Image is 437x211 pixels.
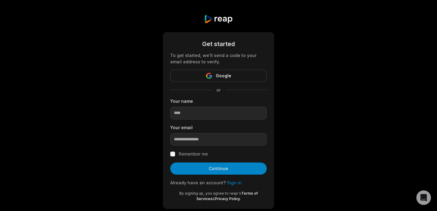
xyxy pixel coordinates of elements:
button: Continue [170,162,267,175]
label: Remember me [179,150,208,158]
img: reap [204,15,233,24]
span: . [240,196,241,201]
a: Sign in [227,180,242,185]
label: Your name [170,98,267,104]
div: Open Intercom Messenger [416,190,431,205]
span: Already have an account? [170,180,226,185]
span: Google [216,72,231,79]
div: To get started, we'll send a code to your email address to verify. [170,52,267,65]
a: Privacy Policy [215,196,240,201]
span: By signing up, you agree to reap's [179,191,241,196]
span: & [212,196,215,201]
span: or [212,87,225,93]
label: Your email [170,124,267,131]
div: Get started [170,39,267,49]
button: Google [170,70,267,82]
